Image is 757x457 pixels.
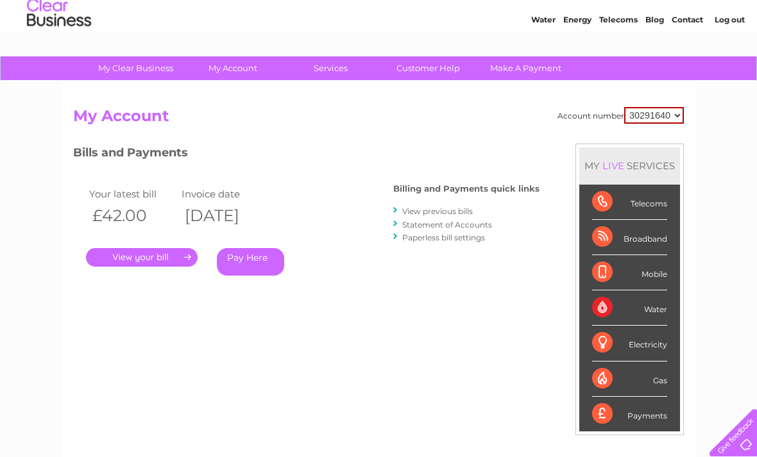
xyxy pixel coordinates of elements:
a: View previous bills [402,206,473,216]
a: Energy [563,54,591,64]
a: . [86,248,198,267]
div: Clear Business is a trading name of Verastar Limited (registered in [GEOGRAPHIC_DATA] No. 3667643... [76,7,683,62]
a: My Clear Business [83,56,189,80]
a: Services [278,56,384,80]
a: Statement of Accounts [402,220,492,229]
h2: My Account [73,107,684,131]
div: Gas [592,361,667,397]
div: Payments [592,397,667,431]
a: Contact [672,54,703,64]
div: MY SERVICES [579,147,680,184]
div: Account number [557,107,684,124]
div: Telecoms [592,185,667,220]
div: LIVE [600,160,627,172]
a: Telecoms [599,54,638,64]
a: 0333 014 3131 [515,6,604,22]
a: My Account [180,56,286,80]
img: logo.png [26,33,92,72]
div: Mobile [592,255,667,290]
a: Paperless bill settings [402,233,485,242]
a: Customer Help [375,56,481,80]
a: Water [531,54,556,64]
div: Broadband [592,220,667,255]
td: Invoice date [178,185,271,203]
a: Make A Payment [473,56,579,80]
a: Pay Here [217,248,284,276]
a: Blog [645,54,664,64]
a: Log out [715,54,745,64]
div: Electricity [592,326,667,361]
td: Your latest bill [86,185,178,203]
div: Water [592,290,667,326]
h4: Billing and Payments quick links [393,184,540,194]
th: [DATE] [178,203,271,229]
h3: Bills and Payments [73,144,540,166]
th: £42.00 [86,203,178,229]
